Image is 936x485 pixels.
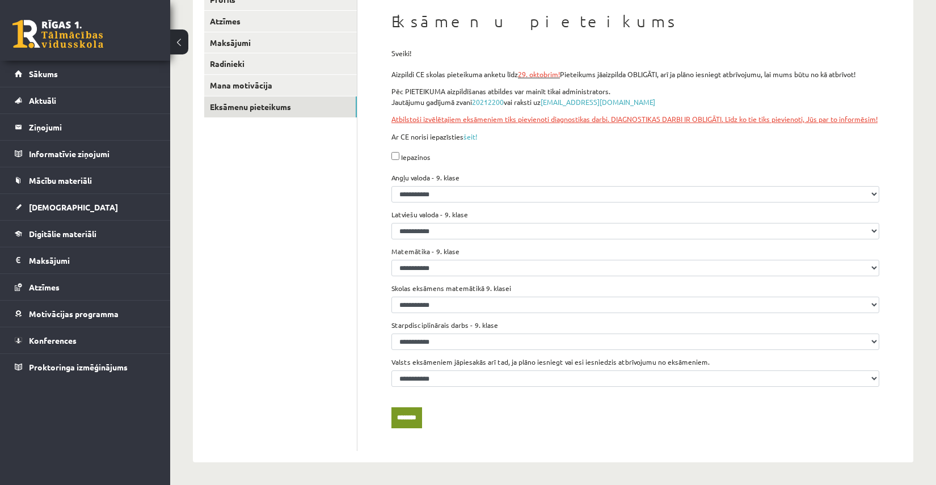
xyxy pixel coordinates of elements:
a: 20212200 [472,98,504,107]
span: Motivācijas programma [29,309,119,319]
a: šeit! [463,132,477,141]
legend: Maksājumi [29,247,156,273]
h1: Eksāmenu pieteikums [391,12,879,31]
a: Aktuāli [15,87,156,113]
a: Radinieki [204,53,357,74]
span: Atzīmes [29,282,60,292]
label: Angļu valoda - 9. klase [391,172,459,183]
span: Digitālie materiāli [29,229,96,239]
a: Ziņojumi [15,114,156,140]
a: Mācību materiāli [15,167,156,193]
a: Maksājumi [204,32,357,53]
label: Iepazinos [401,152,431,162]
legend: Informatīvie ziņojumi [29,141,156,167]
a: [DEMOGRAPHIC_DATA] [15,194,156,220]
a: Rīgas 1. Tālmācības vidusskola [12,20,103,48]
span: [DEMOGRAPHIC_DATA] [29,202,118,212]
a: Proktoringa izmēģinājums [15,354,156,380]
span: 29. oktobrim! [518,70,560,79]
span: Aktuāli [29,95,56,106]
a: Sākums [15,61,156,87]
a: Konferences [15,327,156,353]
span: Sākums [29,69,58,79]
legend: Ziņojumi [29,114,156,140]
u: Atbilstoši izvēlētajiem eksāmeniem tiks pievienoti diagnostikas darbi. DIAGNOSTIKAS DARBI IR OBLI... [391,115,878,124]
a: Atzīmes [204,11,357,32]
a: [EMAIL_ADDRESS][DOMAIN_NAME] [541,98,655,107]
a: Digitālie materiāli [15,221,156,247]
a: Atzīmes [15,274,156,300]
a: Informatīvie ziņojumi [15,141,156,167]
p: Pēc PIETEIKUMA aizpildīšanas atbildes var mainīt tikai administrators. Jautājumu gadījumā zvani v... [391,86,878,107]
span: Konferences [29,335,77,345]
span: Proktoringa izmēģinājums [29,362,128,372]
label: Skolas eksāmens matemātikā 9. klasei [391,283,511,293]
label: Valsts eksāmeniem jāpiesakās arī tad, ja plāno iesniegt vai esi iesniedzis atbrīvojumu no eksāmen... [391,357,710,367]
a: Eksāmenu pieteikums [204,96,357,117]
span: Pieteikums jāaizpilda OBLIGĀTI, arī ja plāno iesniegt atbrīvojumu, lai mums būtu no kā atbrīvot! [560,70,855,79]
span: Mācību materiāli [29,175,92,185]
a: Mana motivācija [204,75,357,96]
label: Latviešu valoda - 9. klase [391,209,468,220]
label: Starpdisciplinārais darbs - 9. klase [391,320,498,330]
a: Maksājumi [15,247,156,273]
a: Motivācijas programma [15,301,156,327]
label: Matemātika - 9. klase [391,246,459,256]
p: Ar CE norisi iepazīsties [391,132,878,142]
p: Sveiki! Aizpildi CE skolas pieteikuma anketu līdz [391,48,878,80]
